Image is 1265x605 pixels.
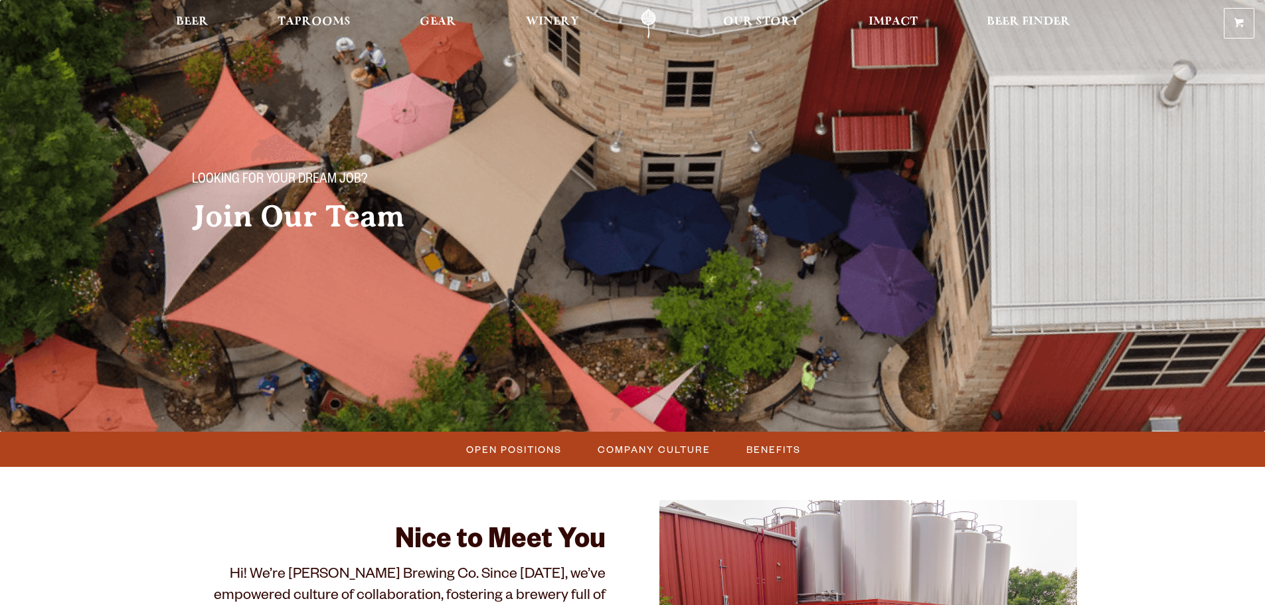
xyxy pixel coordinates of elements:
span: Beer Finder [987,17,1070,27]
h2: Join Our Team [192,200,606,233]
span: Company Culture [598,440,711,459]
span: Impact [869,17,918,27]
a: Open Positions [458,440,568,459]
span: Benefits [746,440,801,459]
span: Open Positions [466,440,562,459]
a: Our Story [715,9,808,39]
span: Our Story [723,17,800,27]
a: Beer [167,9,217,39]
a: Impact [860,9,926,39]
span: Winery [526,17,579,27]
a: Gear [411,9,465,39]
span: Beer [176,17,209,27]
a: Beer Finder [978,9,1079,39]
a: Odell Home [624,9,673,39]
span: Looking for your dream job? [192,172,367,189]
a: Benefits [738,440,807,459]
a: Taprooms [269,9,359,39]
span: Gear [420,17,456,27]
h2: Nice to Meet You [188,527,606,559]
span: Taprooms [278,17,351,27]
a: Company Culture [590,440,717,459]
a: Winery [517,9,588,39]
